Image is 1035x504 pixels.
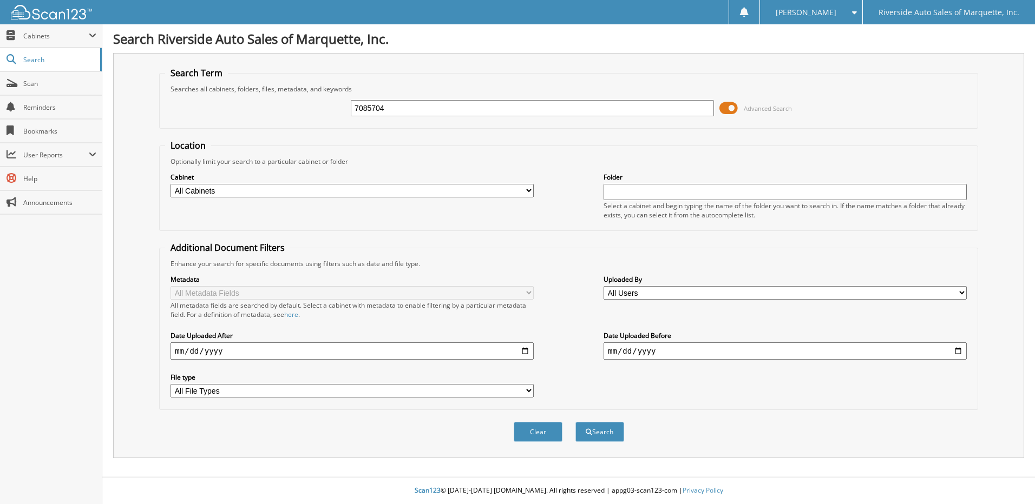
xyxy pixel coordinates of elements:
[171,373,534,382] label: File type
[23,31,89,41] span: Cabinets
[879,9,1019,16] span: Riverside Auto Sales of Marquette, Inc.
[284,310,298,319] a: here
[165,259,972,268] div: Enhance your search for specific documents using filters such as date and file type.
[23,127,96,136] span: Bookmarks
[171,275,534,284] label: Metadata
[981,452,1035,504] iframe: Chat Widget
[23,79,96,88] span: Scan
[514,422,562,442] button: Clear
[23,174,96,183] span: Help
[171,301,534,319] div: All metadata fields are searched by default. Select a cabinet with metadata to enable filtering b...
[23,150,89,160] span: User Reports
[604,342,967,360] input: end
[683,486,723,495] a: Privacy Policy
[604,201,967,220] div: Select a cabinet and begin typing the name of the folder you want to search in. If the name match...
[744,104,792,112] span: Advanced Search
[102,478,1035,504] div: © [DATE]-[DATE] [DOMAIN_NAME]. All rights reserved | appg03-scan123-com |
[604,275,967,284] label: Uploaded By
[165,140,211,151] legend: Location
[171,173,534,182] label: Cabinet
[575,422,624,442] button: Search
[23,55,95,64] span: Search
[604,173,967,182] label: Folder
[165,242,290,254] legend: Additional Document Filters
[415,486,441,495] span: Scan123
[171,331,534,340] label: Date Uploaded After
[776,9,836,16] span: [PERSON_NAME]
[165,67,228,79] legend: Search Term
[604,331,967,340] label: Date Uploaded Before
[171,342,534,360] input: start
[165,84,972,94] div: Searches all cabinets, folders, files, metadata, and keywords
[23,198,96,207] span: Announcements
[11,5,92,19] img: scan123-logo-white.svg
[23,103,96,112] span: Reminders
[113,30,1024,48] h1: Search Riverside Auto Sales of Marquette, Inc.
[165,157,972,166] div: Optionally limit your search to a particular cabinet or folder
